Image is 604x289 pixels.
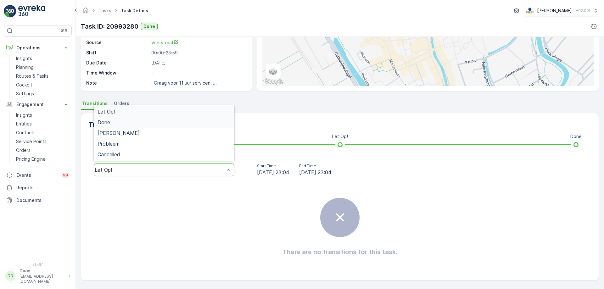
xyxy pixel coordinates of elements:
[4,169,72,181] a: Events99
[151,80,217,86] p: ! Graag voor 11 uur servicen. ...
[257,164,289,169] p: Start Time
[82,100,108,107] span: Transitions
[82,9,89,15] a: Homepage
[151,60,245,66] p: [DATE]
[98,109,115,114] span: Let Op!
[86,70,149,76] p: Time Window
[5,271,15,281] div: DD
[151,40,179,45] span: Voorstraat
[16,147,31,153] p: Orders
[4,194,72,207] a: Documents
[114,100,129,107] span: Orders
[4,98,72,111] button: Engagement
[525,7,534,14] img: basis-logo_rgb2x.png
[16,156,46,162] p: Pricing Engine
[16,138,47,145] p: Service Points
[282,247,397,257] h2: There are no transitions for this task.
[16,73,48,79] p: Routes & Tasks
[14,128,72,137] a: Contacts
[266,64,280,78] a: Layers
[264,78,285,86] a: Open this area in Google Maps (opens a new window)
[14,81,72,89] a: Cockpit
[95,167,225,173] div: Let Op!
[81,22,138,31] p: Task ID: 20993280
[98,8,111,13] a: Tasks
[257,169,289,176] span: [DATE] 23:04
[143,23,155,30] p: Done
[86,80,149,86] p: Note
[16,121,32,127] p: Entities
[14,72,72,81] a: Routes & Tasks
[16,91,34,97] p: Settings
[14,155,72,164] a: Pricing Engine
[4,5,16,18] img: logo
[151,50,245,56] p: 00:00-23:59
[61,28,67,33] p: ⌘B
[4,181,72,194] a: Reports
[14,63,72,72] a: Planning
[86,50,149,56] p: Shift
[264,78,285,86] img: Google
[299,169,331,176] span: [DATE] 23:04
[16,82,32,88] p: Cockpit
[570,133,582,140] p: Done
[63,173,68,178] p: 99
[151,39,245,46] a: Voorstraat
[16,172,58,178] p: Events
[141,23,158,30] button: Done
[16,197,69,203] p: Documents
[16,130,36,136] p: Contacts
[16,45,59,51] p: Operations
[14,111,72,119] a: Insights
[14,54,72,63] a: Insights
[89,120,124,129] p: Transitions
[16,101,59,108] p: Engagement
[98,152,120,157] span: Cancelled
[20,268,65,274] p: Daan
[14,89,72,98] a: Settings
[98,119,110,125] span: Done
[98,141,120,147] span: Probleem
[16,64,34,70] p: Planning
[4,263,72,266] span: v 1.48.1
[574,8,590,13] p: ( +02:00 )
[4,42,72,54] button: Operations
[16,112,32,118] p: Insights
[20,274,65,284] p: [EMAIL_ADDRESS][DOMAIN_NAME]
[537,8,572,14] p: [PERSON_NAME]
[299,164,331,169] p: End Time
[4,268,72,284] button: DDDaan[EMAIL_ADDRESS][DOMAIN_NAME]
[14,119,72,128] a: Entities
[16,55,32,62] p: Insights
[18,5,45,18] img: logo_light-DOdMpM7g.png
[525,5,599,16] button: [PERSON_NAME](+02:00)
[16,185,69,191] p: Reports
[332,133,348,140] p: Let Op!
[86,39,149,46] p: Source
[14,146,72,155] a: Orders
[98,130,140,136] span: [PERSON_NAME]
[151,70,245,76] p: -
[86,60,149,66] p: Due Date
[14,137,72,146] a: Service Points
[120,8,149,14] span: Task Details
